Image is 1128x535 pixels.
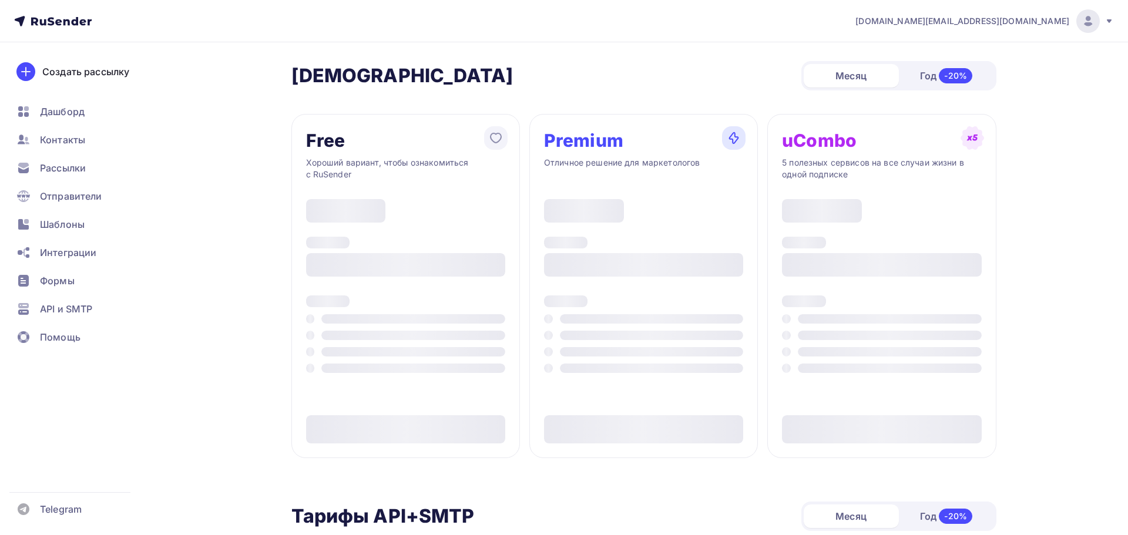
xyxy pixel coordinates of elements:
h2: Тарифы API+SMTP [291,504,475,528]
a: Отправители [9,184,149,208]
span: Отправители [40,189,102,203]
span: Помощь [40,330,80,344]
div: -20% [939,68,972,83]
div: Год [899,504,994,529]
a: Формы [9,269,149,292]
div: Хороший вариант, чтобы ознакомиться с RuSender [306,157,505,180]
div: Создать рассылку [42,65,129,79]
div: Месяц [804,504,899,528]
a: Контакты [9,128,149,152]
div: Free [306,131,345,150]
span: Контакты [40,133,85,147]
div: -20% [939,509,972,524]
span: Формы [40,274,75,288]
span: Интеграции [40,245,96,260]
span: Telegram [40,502,82,516]
div: uCombo [782,131,857,150]
span: Дашборд [40,105,85,119]
div: Месяц [804,64,899,88]
div: 5 полезных сервисов на все случаи жизни в одной подписке [782,157,981,180]
div: Отличное решение для маркетологов [544,157,743,180]
div: Premium [544,131,623,150]
a: Шаблоны [9,213,149,236]
span: Рассылки [40,161,86,175]
h2: [DEMOGRAPHIC_DATA] [291,64,513,88]
span: [DOMAIN_NAME][EMAIL_ADDRESS][DOMAIN_NAME] [855,15,1069,27]
span: Шаблоны [40,217,85,231]
a: Дашборд [9,100,149,123]
a: Рассылки [9,156,149,180]
span: API и SMTP [40,302,92,316]
a: [DOMAIN_NAME][EMAIL_ADDRESS][DOMAIN_NAME] [855,9,1114,33]
div: Год [899,63,994,88]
